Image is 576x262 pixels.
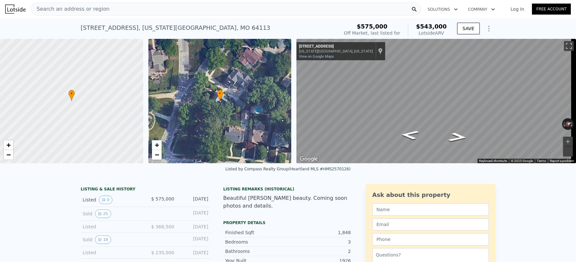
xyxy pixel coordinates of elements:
[503,6,532,12] a: Log In
[6,151,11,159] span: −
[511,159,533,163] span: © 2025 Google
[296,39,576,163] div: Map
[217,91,223,97] span: •
[296,39,576,163] div: Street View
[81,187,210,193] div: LISTING & SALE HISTORY
[372,190,489,199] div: Ask about this property
[562,118,566,130] button: Rotate counterclockwise
[225,229,288,236] div: Finished Sqft
[4,150,13,160] a: Zoom out
[4,140,13,150] a: Zoom in
[288,248,351,255] div: 2
[463,4,500,15] button: Company
[83,223,140,230] div: Listed
[550,159,574,163] a: Report a problem
[479,159,507,163] button: Keyboard shortcuts
[95,235,111,244] button: View historical data
[5,5,26,14] img: Lotside
[372,203,489,216] input: Name
[532,4,571,15] a: Free Account
[393,128,427,142] path: Go Northeast, Edgevale Rd
[225,167,351,171] div: Listed by Compass Realty Group (Heartland MLS #HMS2570126)
[563,137,573,146] button: Zoom in
[155,141,159,149] span: +
[416,23,447,30] span: $543,000
[372,233,489,245] input: Phone
[563,147,573,156] button: Zoom out
[344,30,400,36] div: Off Market, last listed for
[299,44,373,49] div: [STREET_ADDRESS]
[179,223,208,230] div: [DATE]
[422,4,463,15] button: Solutions
[179,249,208,256] div: [DATE]
[179,196,208,204] div: [DATE]
[223,220,353,225] div: Property details
[155,151,159,159] span: −
[416,30,447,36] div: Lotside ARV
[68,90,75,101] div: •
[179,210,208,218] div: [DATE]
[179,235,208,244] div: [DATE]
[95,210,111,218] button: View historical data
[357,23,387,30] span: $575,000
[564,41,574,51] button: Toggle fullscreen view
[298,155,319,163] a: Open this area in Google Maps (opens a new window)
[288,239,351,245] div: 3
[372,218,489,231] input: Email
[151,250,174,255] span: $ 235,000
[299,54,334,59] a: View on Google Maps
[68,91,75,97] span: •
[537,159,546,163] a: Terms (opens in new tab)
[152,140,162,150] a: Zoom in
[562,119,574,129] button: Reset the view
[225,239,288,245] div: Bedrooms
[457,23,480,34] button: SAVE
[482,22,495,35] button: Show Options
[83,249,140,256] div: Listed
[151,196,174,201] span: $ 575,000
[152,150,162,160] a: Zoom out
[83,196,140,204] div: Listed
[223,194,353,210] div: Beautiful [PERSON_NAME] beauty. Coming soon photos and details.
[217,90,223,101] div: •
[31,5,109,13] span: Search an address or region
[81,23,270,32] div: [STREET_ADDRESS] , [US_STATE][GEOGRAPHIC_DATA] , MO 64113
[440,131,475,144] path: Go Southwest, Edgevale Rd
[6,141,11,149] span: +
[223,187,353,192] div: Listing Remarks (Historical)
[288,229,351,236] div: 1,848
[570,118,574,130] button: Rotate clockwise
[99,196,112,204] button: View historical data
[83,210,140,218] div: Sold
[83,235,140,244] div: Sold
[299,49,373,53] div: [US_STATE][GEOGRAPHIC_DATA], [US_STATE]
[151,224,174,229] span: $ 366,500
[225,248,288,255] div: Bathrooms
[378,48,383,55] a: Show location on map
[298,155,319,163] img: Google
